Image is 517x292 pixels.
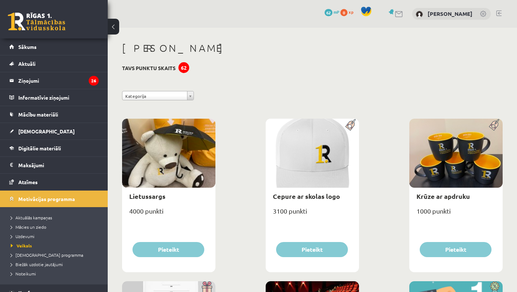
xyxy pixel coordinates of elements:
[18,145,61,151] span: Digitālie materiāli
[11,270,101,277] a: Noteikumi
[343,119,359,131] img: Populāra prece
[18,128,75,134] span: [DEMOGRAPHIC_DATA]
[349,9,353,15] span: xp
[18,44,37,50] span: Sākums
[11,215,52,220] span: Aktuālās kampaņas
[122,65,176,71] h3: Tavs punktu skaits
[11,261,63,267] span: Biežāk uzdotie jautājumi
[178,62,189,73] div: 62
[18,157,99,173] legend: Maksājumi
[11,233,34,239] span: Uzdevumi
[89,76,99,86] i: 26
[428,10,472,17] a: [PERSON_NAME]
[9,140,99,156] a: Digitālie materiāli
[9,55,99,72] a: Aktuāli
[11,224,46,230] span: Mācies un ziedo
[11,233,101,239] a: Uzdevumi
[8,13,65,31] a: Rīgas 1. Tālmācības vidusskola
[11,252,101,258] a: [DEMOGRAPHIC_DATA] programma
[11,252,83,258] span: [DEMOGRAPHIC_DATA] programma
[340,9,348,16] span: 0
[18,60,36,67] span: Aktuāli
[486,119,503,131] img: Populāra prece
[11,261,101,268] a: Biežāk uzdotie jautājumi
[11,214,101,221] a: Aktuālās kampaņas
[18,196,75,202] span: Motivācijas programma
[325,9,332,16] span: 62
[125,91,184,101] span: Kategorija
[11,243,32,248] span: Veikals
[409,205,503,223] div: 1000 punkti
[276,242,348,257] button: Pieteikt
[9,72,99,89] a: Ziņojumi26
[11,271,36,277] span: Noteikumi
[334,9,339,15] span: mP
[325,9,339,15] a: 62 mP
[122,91,194,100] a: Kategorija
[340,9,357,15] a: 0 xp
[9,191,99,207] a: Motivācijas programma
[11,224,101,230] a: Mācies un ziedo
[273,192,340,200] a: Cepure ar skolas logo
[9,174,99,190] a: Atzīmes
[9,89,99,106] a: Informatīvie ziņojumi
[122,42,503,54] h1: [PERSON_NAME]
[9,123,99,140] a: [DEMOGRAPHIC_DATA]
[416,192,470,200] a: Krūze ar apdruku
[132,242,204,257] button: Pieteikt
[9,157,99,173] a: Maksājumi
[18,72,99,89] legend: Ziņojumi
[416,11,423,18] img: Samanta Ribule
[18,111,58,118] span: Mācību materiāli
[129,192,166,200] a: Lietussargs
[122,205,215,223] div: 4000 punkti
[9,106,99,123] a: Mācību materiāli
[266,205,359,223] div: 3100 punkti
[18,89,99,106] legend: Informatīvie ziņojumi
[18,179,38,185] span: Atzīmes
[420,242,492,257] button: Pieteikt
[9,38,99,55] a: Sākums
[11,242,101,249] a: Veikals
